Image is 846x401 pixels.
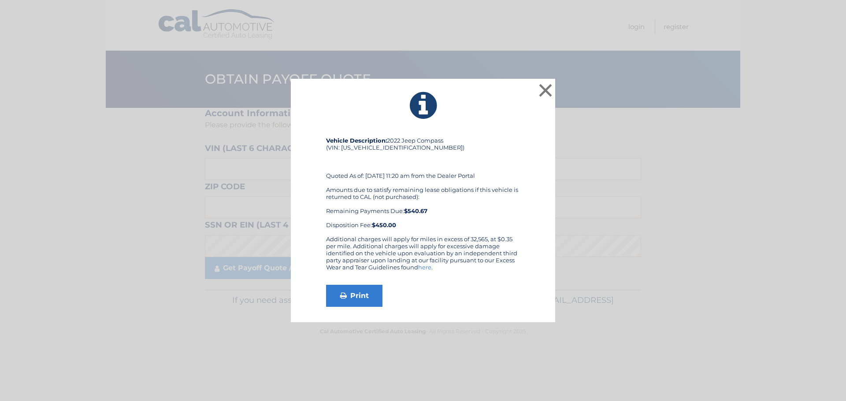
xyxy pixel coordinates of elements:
strong: Vehicle Description: [326,137,387,144]
b: $540.67 [404,207,427,214]
a: here [418,264,431,271]
button: × [537,81,554,99]
div: Amounts due to satisfy remaining lease obligations if this vehicle is returned to CAL (not purcha... [326,186,520,228]
div: Additional charges will apply for miles in excess of 32,565, at $0.35 per mile. Additional charge... [326,235,520,278]
div: 2022 Jeep Compass (VIN: [US_VEHICLE_IDENTIFICATION_NUMBER]) Quoted As of: [DATE] 11:20 am from th... [326,137,520,235]
strong: $450.00 [372,221,396,228]
a: Print [326,285,382,307]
